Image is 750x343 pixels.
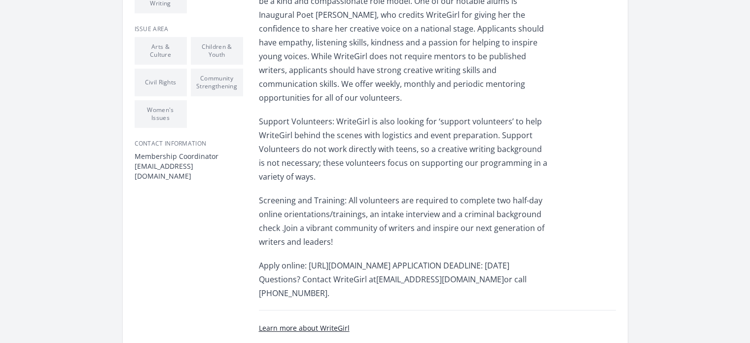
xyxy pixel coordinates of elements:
h3: Contact Information [135,140,243,148]
dd: [EMAIL_ADDRESS][DOMAIN_NAME] [135,161,243,181]
a: Learn more about WriteGirl [259,323,350,333]
li: Women's Issues [135,100,187,128]
li: Community Strengthening [191,69,243,96]
li: Arts & Culture [135,37,187,65]
p: Support Volunteers: WriteGirl is also looking for ‘support volunteers’ to help WriteGirl behind t... [259,114,547,184]
li: Civil Rights [135,69,187,96]
dt: Membership Coordinator [135,152,243,161]
h3: Issue area [135,25,243,33]
li: Children & Youth [191,37,243,65]
p: Apply online: [URL][DOMAIN_NAME] APPLICATION DEADLINE: [DATE] Questions? Contact WriteGirl at [EM... [259,259,547,300]
p: Screening and Training: All volunteers are required to complete two half-day online orientations/... [259,193,547,249]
